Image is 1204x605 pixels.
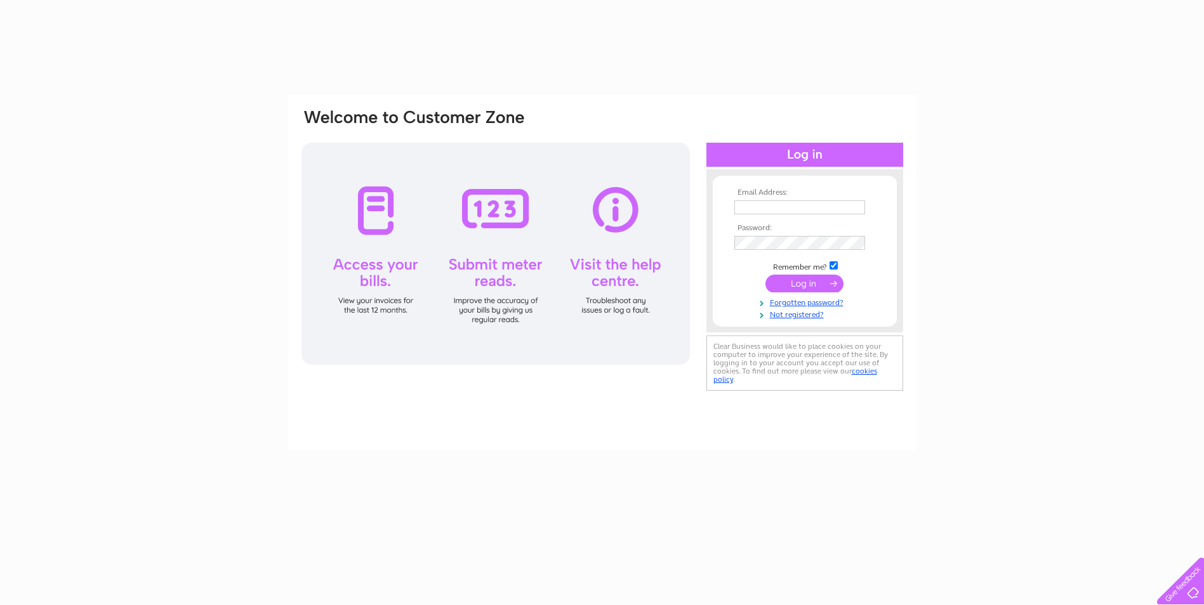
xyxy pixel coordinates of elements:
[706,335,903,391] div: Clear Business would like to place cookies on your computer to improve your experience of the sit...
[731,188,878,197] th: Email Address:
[731,259,878,272] td: Remember me?
[765,275,843,292] input: Submit
[713,367,877,384] a: cookies policy
[734,296,878,308] a: Forgotten password?
[734,308,878,320] a: Not registered?
[731,224,878,233] th: Password:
